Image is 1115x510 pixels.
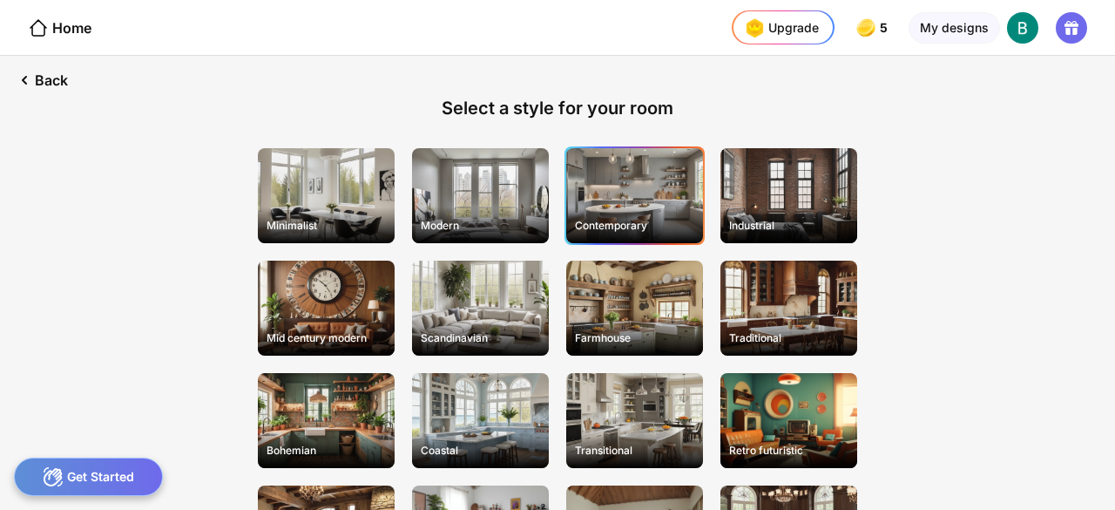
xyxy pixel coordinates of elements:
[414,437,547,464] div: Coastal
[740,14,768,42] img: upgrade-nav-btn-icon.gif
[414,324,547,351] div: Scandinavian
[568,212,701,239] div: Contemporary
[28,17,91,38] div: Home
[260,324,393,351] div: Mid century modern
[260,212,393,239] div: Minimalist
[722,212,855,239] div: Industrial
[414,212,547,239] div: Modern
[14,458,163,496] div: Get Started
[909,12,1000,44] div: My designs
[722,324,855,351] div: Traditional
[568,324,701,351] div: Farmhouse
[1007,12,1038,44] img: AItbvmligFMj7KA9qJvtBpeNWfSmALClTxdqQsqYVlnJ=s96-c
[740,14,819,42] div: Upgrade
[442,98,673,119] div: Select a style for your room
[260,437,393,464] div: Bohemian
[568,437,701,464] div: Transitional
[722,437,855,464] div: Retro futuristic
[880,21,891,35] span: 5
